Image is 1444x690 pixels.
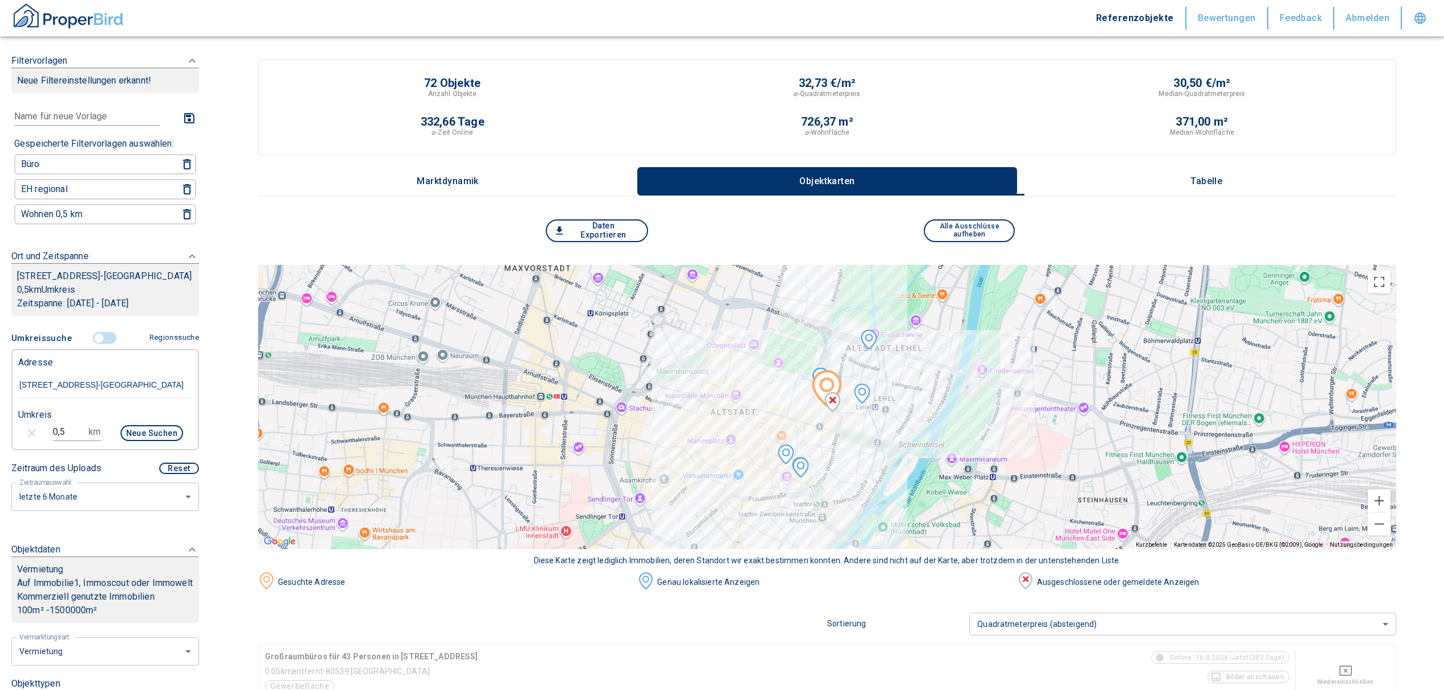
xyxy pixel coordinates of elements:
[1159,89,1245,99] p: Median-Quadratmeterpreis
[261,534,298,549] img: Google
[1186,7,1268,30] button: Bewertungen
[17,74,193,88] p: Neue Filtereinstellungen erkannt!
[21,210,82,219] p: Wohnen 0,5 km
[11,238,199,327] div: Ort und Zeitspanne[STREET_ADDRESS]-[GEOGRAPHIC_DATA]0,5kmUmkreisZeitspanne: [DATE] - [DATE]
[16,206,164,222] button: Wohnen 0,5 km
[121,425,183,441] button: Neue Suchen
[421,116,484,127] p: 332,66 Tage
[1034,576,1396,588] div: Ausgeschlossene oder gemeldete Anzeigen
[17,576,193,590] p: Auf Immobilie1, Immoscout oder Immowelt
[16,181,164,197] button: EH regional
[17,297,193,310] p: Zeitspanne: [DATE] - [DATE]
[417,176,479,186] p: Marktdynamik
[1368,271,1391,293] button: Vollbildansicht ein/aus
[11,2,125,30] img: ProperBird Logo and Home Button
[969,609,1396,639] div: Quadratmeterpreis (absteigend)
[21,160,40,169] p: Büro
[799,77,856,89] p: 32,73 €/m²
[17,269,193,283] p: [STREET_ADDRESS]-[GEOGRAPHIC_DATA]
[11,636,199,666] div: letzte 6 Monate
[16,156,164,172] button: Büro
[424,77,480,89] p: 72 Objekte
[11,481,199,512] div: letzte 6 Monate
[1317,677,1337,686] p: Wieder
[11,2,125,35] button: ProperBird Logo and Home Button
[1178,176,1235,186] p: Tabelle
[258,555,1396,567] div: Diese Karte zeigt lediglich Immobilien, deren Standort wir exakt bestimmen konnten. Andere sind n...
[18,408,52,422] p: Umkreis
[265,651,862,663] p: Großraumbüros für 43 Personen in [STREET_ADDRESS]
[18,356,53,369] p: Adresse
[258,167,1396,196] div: wrapped label tabs example
[17,563,64,576] p: Vermietung
[1368,489,1391,512] button: Vergrößern
[1173,77,1230,89] p: 30,50 €/m²
[21,185,68,194] p: EH regional
[1208,671,1290,683] button: Bilder anschauen
[11,327,199,511] div: FiltervorlagenNeue Filtereinstellungen erkannt!
[1017,572,1034,589] img: image
[1170,127,1234,138] p: Median-Wohnfläche
[924,219,1015,242] button: Alle Ausschlüsse aufheben
[637,572,654,589] img: image
[1085,7,1186,30] button: Referenzobjekte
[431,127,472,138] p: ⌀-Zeit Online
[1174,542,1323,548] span: Kartendaten ©2025 GeoBasis-DE/BKG (©2009), Google
[794,89,860,99] p: ⌀-Quadratmeterpreis
[1330,542,1393,548] a: Nutzungsbedingungen (wird in neuem Tab geöffnet)
[11,105,199,229] div: FiltervorlagenNeue Filtereinstellungen erkannt!
[11,43,199,105] div: FiltervorlagenNeue Filtereinstellungen erkannt!
[805,127,849,138] p: ⌀-Wohnfläche
[258,572,275,589] img: image
[17,590,193,604] p: Kommerziell genutzte Immobilien
[1176,116,1228,127] p: 371,00 m²
[1301,664,1389,677] button: Deselect for this search
[89,425,101,439] p: km
[326,666,430,677] p: 80539 [GEOGRAPHIC_DATA]
[17,283,193,297] p: 0,5 km Umkreis
[1334,7,1402,30] button: Abmelden
[11,462,101,475] p: Zeitraum des Uploads
[11,54,67,68] p: Filtervorlagen
[11,327,77,349] button: Umkreissuche
[1337,677,1374,686] p: einschließen
[11,531,199,634] div: ObjektdatenVermietungAuf Immobilie1, Immoscout oder ImmoweltKommerziell genutzte Immobilien100m² ...
[1136,541,1167,549] button: Kurzbefehle
[428,89,477,99] p: Anzahl Objekte
[265,666,326,677] p: 0.05 km entfernt -
[654,576,1016,588] div: Genau lokalisierte Anzeigen
[14,137,174,151] p: Gespeicherte Filtervorlagen auswählen:
[145,328,199,348] button: Regionssuche
[827,618,969,630] p: Sortierung
[1368,513,1391,535] button: Verkleinern
[17,604,193,617] p: 100 m² - 1500000 m²
[799,176,856,186] p: Objektkarten
[159,463,199,474] button: Reset
[18,372,192,398] input: Adresse ändern
[11,543,60,556] p: Objektdaten
[11,250,89,263] p: Ort und Zeitspanne
[801,116,853,127] p: 726,37 m²
[1268,7,1335,30] button: Feedback
[275,576,637,588] div: Gesuchte Adresse
[546,219,648,242] button: Daten Exportieren
[261,534,298,549] a: Dieses Gebiet in Google Maps öffnen (in neuem Fenster)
